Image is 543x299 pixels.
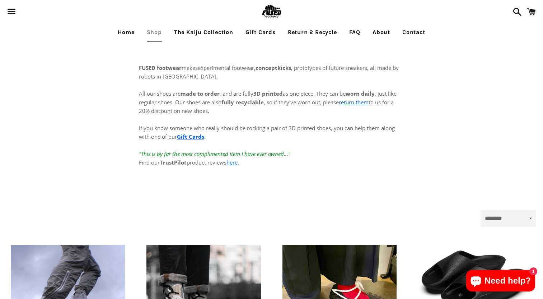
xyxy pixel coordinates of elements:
[177,133,204,140] a: Gift Cards
[226,159,238,166] a: here
[139,81,404,167] p: All our shoes are , and are fully as one piece. They can be , just like regular shoes. Our shoes ...
[169,23,239,41] a: The Kaiju Collection
[282,23,342,41] a: Return 2 Recycle
[397,23,431,41] a: Contact
[339,99,369,106] a: return them
[160,159,187,166] strong: TrustPilot
[221,99,264,106] strong: fully recyclable
[139,150,290,157] em: "This is by far the most complimented item I have ever owned..."
[253,90,283,97] strong: 3D printed
[141,23,167,41] a: Shop
[181,90,220,97] strong: made to order
[464,270,537,293] inbox-online-store-chat: Shopify online store chat
[139,64,198,71] span: makes
[346,90,375,97] strong: worn daily
[139,64,399,80] span: experimental footwear, , prototypes of future sneakers, all made by robots in [GEOGRAPHIC_DATA].
[367,23,395,41] a: About
[112,23,140,41] a: Home
[240,23,281,41] a: Gift Cards
[344,23,366,41] a: FAQ
[139,64,182,71] strong: FUSED footwear
[256,64,291,71] strong: conceptkicks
